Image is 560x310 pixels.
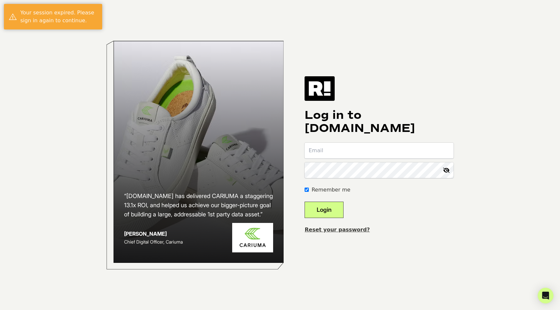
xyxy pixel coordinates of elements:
div: Your session expired. Please sign in again to continue. [20,9,97,25]
strong: [PERSON_NAME] [124,230,167,237]
h2: “[DOMAIN_NAME] has delivered CARIUMA a staggering 13.1x ROI, and helped us achieve our bigger-pic... [124,191,273,219]
div: Open Intercom Messenger [538,288,553,303]
a: Reset your password? [305,227,370,233]
label: Remember me [311,186,350,194]
button: Login [305,202,344,218]
input: Email [305,143,454,158]
h1: Log in to [DOMAIN_NAME] [305,109,454,135]
img: Retention.com [305,76,335,100]
img: Cariuma [232,223,273,253]
span: Chief Digital Officer, Cariuma [124,239,183,245]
